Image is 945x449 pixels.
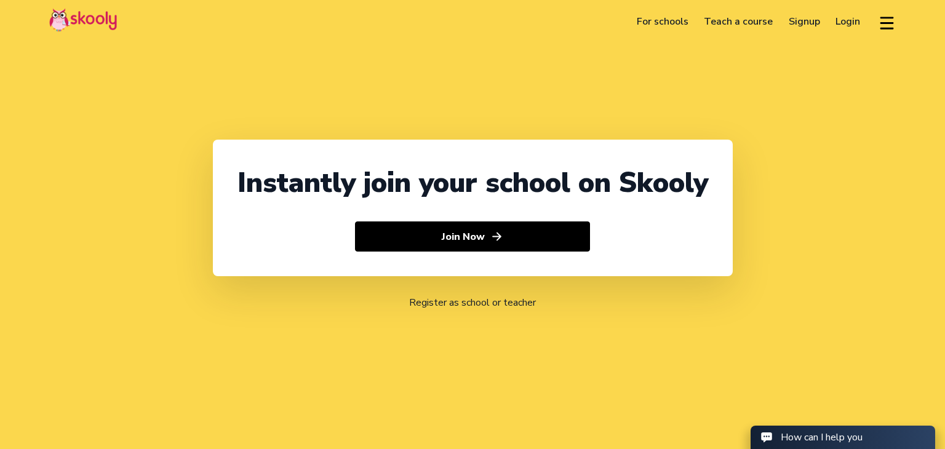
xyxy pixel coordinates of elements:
[878,12,896,32] button: menu outline
[237,164,708,202] div: Instantly join your school on Skooly
[696,12,781,31] a: Teach a course
[629,12,696,31] a: For schools
[49,8,117,32] img: Skooly
[828,12,869,31] a: Login
[409,296,536,309] a: Register as school or teacher
[490,230,503,243] ion-icon: arrow forward outline
[781,12,828,31] a: Signup
[355,221,591,252] button: Join Nowarrow forward outline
